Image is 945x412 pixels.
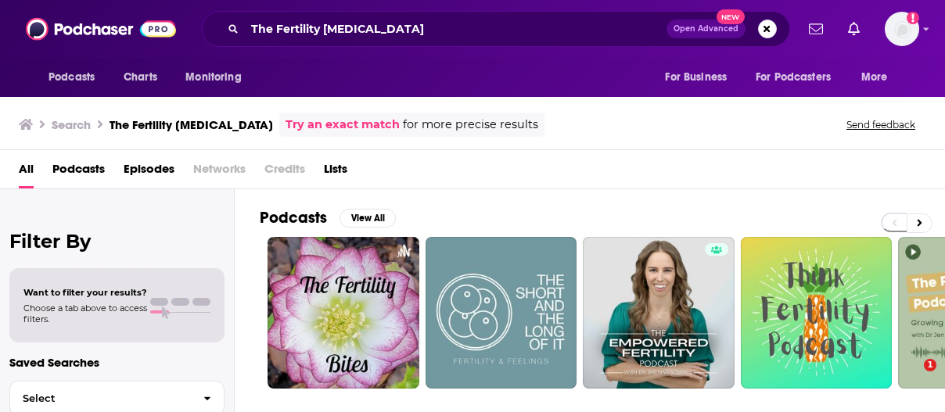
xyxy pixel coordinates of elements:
span: Networks [193,156,246,188]
a: Episodes [124,156,174,188]
span: Charts [124,66,157,88]
a: Try an exact match [286,116,400,134]
iframe: Intercom live chat [892,359,929,396]
a: Podcasts [52,156,105,188]
input: Search podcasts, credits, & more... [245,16,667,41]
h2: Podcasts [260,208,327,227]
span: For Podcasters [756,66,831,88]
button: open menu [746,63,853,92]
a: Lists [324,156,347,188]
span: Select [10,393,191,403]
a: Show notifications dropdown [803,16,829,42]
span: Open Advanced [674,25,738,33]
span: For Business [665,66,727,88]
button: Show profile menu [885,12,919,46]
img: User Profile [885,12,919,46]
button: Open AdvancedNew [667,20,746,38]
span: Credits [264,156,305,188]
span: New [717,9,745,24]
span: Want to filter your results? [23,287,147,298]
button: open menu [654,63,746,92]
h3: Search [52,117,91,132]
span: Logged in as KTMSseat4 [885,12,919,46]
a: All [19,156,34,188]
img: Podchaser - Follow, Share and Rate Podcasts [26,14,176,44]
span: Monitoring [185,66,241,88]
h3: The Fertility [MEDICAL_DATA] [110,117,273,132]
span: Podcasts [49,66,95,88]
span: 1 [924,359,936,371]
p: Saved Searches [9,355,225,370]
h2: Filter By [9,230,225,253]
button: View All [340,209,396,227]
span: Choose a tab above to access filters. [23,303,147,324]
button: open menu [174,63,261,92]
span: for more precise results [403,116,538,134]
button: Send feedback [842,118,920,131]
a: PodcastsView All [260,208,396,227]
div: Search podcasts, credits, & more... [202,11,790,47]
a: Charts [113,63,167,92]
button: open menu [850,63,907,92]
svg: Add a profile image [907,12,919,24]
button: open menu [38,63,115,92]
a: Show notifications dropdown [842,16,866,42]
span: More [861,66,888,88]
